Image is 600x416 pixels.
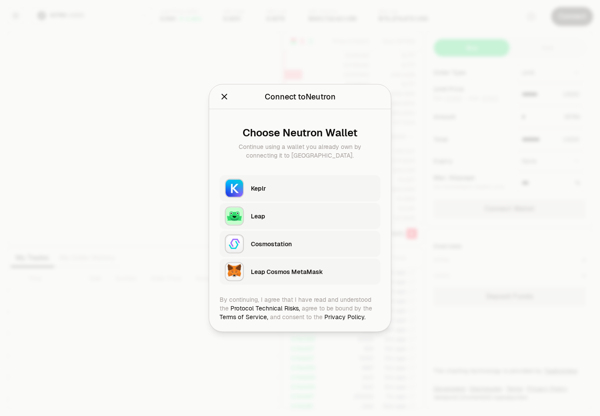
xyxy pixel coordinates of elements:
[251,184,375,193] div: Keplr
[251,212,375,221] div: Leap
[220,231,380,257] button: CosmostationCosmostation
[220,175,380,201] button: KeplrKeplr
[220,295,380,321] div: By continuing, I agree that I have read and understood the agree to be bound by the and consent t...
[324,313,366,321] a: Privacy Policy.
[226,208,243,225] img: Leap
[251,267,375,276] div: Leap Cosmos MetaMask
[220,91,229,103] button: Close
[251,240,375,248] div: Cosmostation
[220,259,380,285] button: Leap Cosmos MetaMaskLeap Cosmos MetaMask
[220,313,268,321] a: Terms of Service,
[226,180,243,197] img: Keplr
[227,142,373,160] div: Continue using a wallet you already own by connecting it to [GEOGRAPHIC_DATA].
[220,203,380,229] button: LeapLeap
[265,91,336,103] div: Connect to Neutron
[226,235,243,253] img: Cosmostation
[227,127,373,139] div: Choose Neutron Wallet
[230,304,300,312] a: Protocol Technical Risks,
[226,263,243,281] img: Leap Cosmos MetaMask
